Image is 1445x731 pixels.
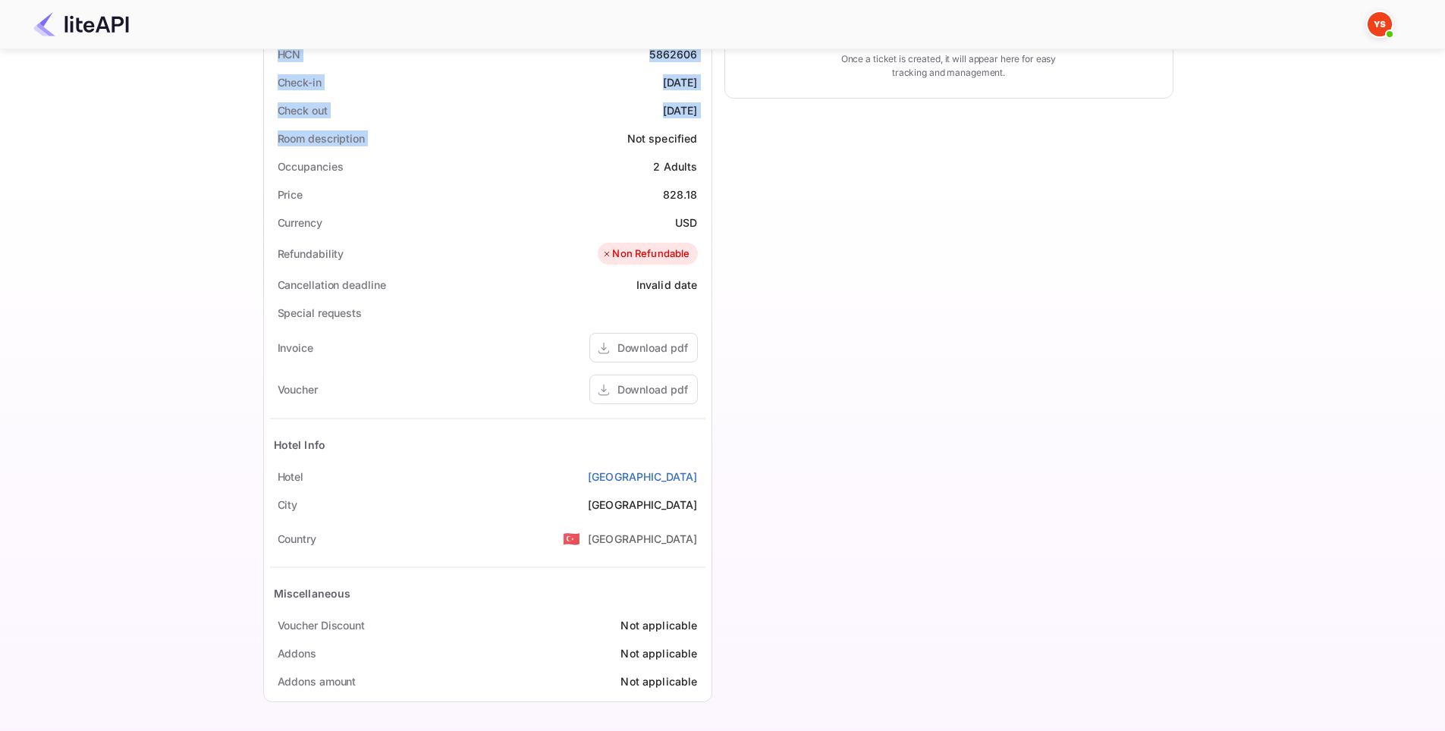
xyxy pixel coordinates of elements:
[278,277,386,293] div: Cancellation deadline
[829,52,1069,80] p: Once a ticket is created, it will appear here for easy tracking and management.
[278,246,344,262] div: Refundability
[278,305,362,321] div: Special requests
[675,215,697,231] div: USD
[588,469,698,485] a: [GEOGRAPHIC_DATA]
[278,130,365,146] div: Room description
[278,645,316,661] div: Addons
[563,525,580,552] span: United States
[649,46,697,62] div: 5862606
[620,617,697,633] div: Not applicable
[278,497,298,513] div: City
[278,617,365,633] div: Voucher Discount
[33,12,129,36] img: LiteAPI Logo
[620,673,697,689] div: Not applicable
[663,102,698,118] div: [DATE]
[274,585,351,601] div: Miscellaneous
[278,673,357,689] div: Addons amount
[617,381,688,397] div: Download pdf
[278,46,301,62] div: HCN
[653,158,697,174] div: 2 Adults
[617,340,688,356] div: Download pdf
[274,437,326,453] div: Hotel Info
[663,187,698,202] div: 828.18
[278,102,328,118] div: Check out
[588,497,698,513] div: [GEOGRAPHIC_DATA]
[278,381,318,397] div: Voucher
[627,130,698,146] div: Not specified
[278,74,322,90] div: Check-in
[278,215,322,231] div: Currency
[663,74,698,90] div: [DATE]
[278,531,316,547] div: Country
[278,158,344,174] div: Occupancies
[620,645,697,661] div: Not applicable
[602,246,690,262] div: Non Refundable
[636,277,698,293] div: Invalid date
[278,340,313,356] div: Invoice
[1368,12,1392,36] img: Yandex Support
[588,531,698,547] div: [GEOGRAPHIC_DATA]
[278,469,304,485] div: Hotel
[278,187,303,202] div: Price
